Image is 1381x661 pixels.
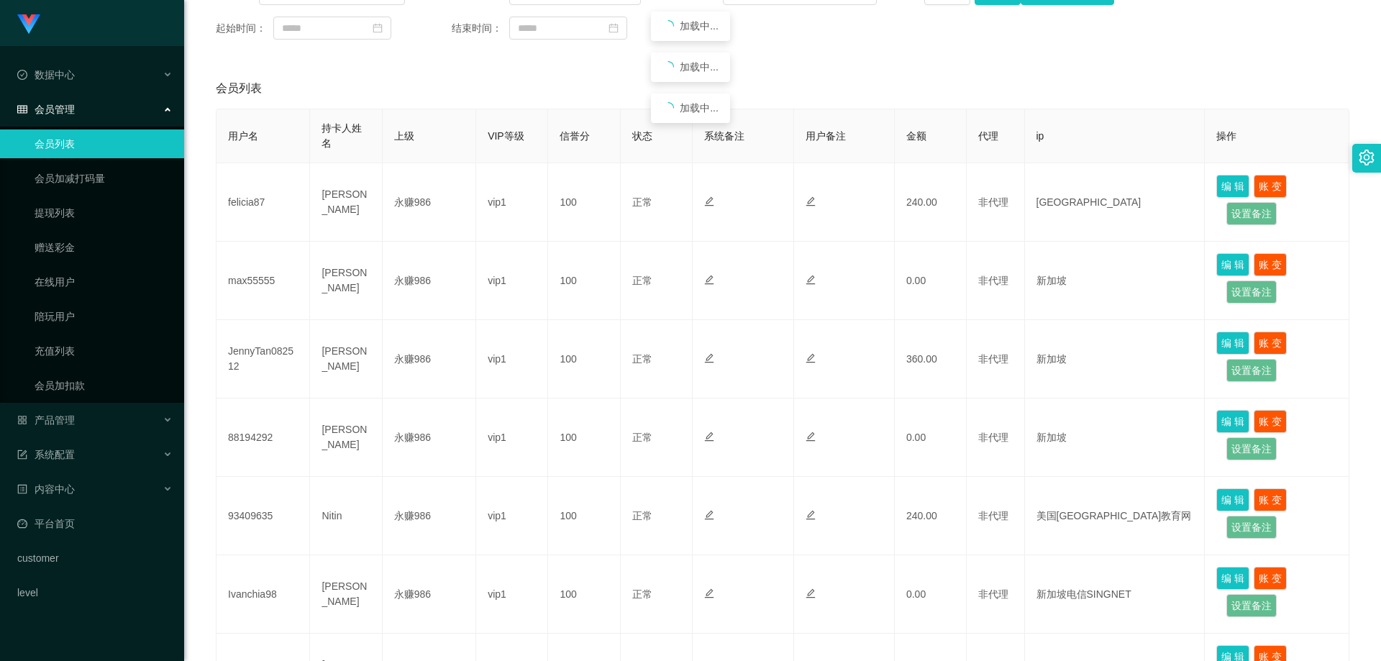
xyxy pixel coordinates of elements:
[680,61,719,73] span: 加载中...
[1254,253,1287,276] button: 账 变
[35,302,173,331] a: 陪玩用户
[1226,594,1277,617] button: 设置备注
[488,130,524,142] span: VIP等级
[17,70,27,80] i: 图标: check-circle-o
[228,130,258,142] span: 用户名
[216,21,273,36] span: 起始时间：
[476,320,548,398] td: vip1
[17,104,75,115] span: 会员管理
[17,544,173,573] a: customer
[1226,437,1277,460] button: 设置备注
[895,398,967,477] td: 0.00
[310,555,382,634] td: [PERSON_NAME]
[548,555,620,634] td: 100
[217,555,310,634] td: Ivanchia98
[895,163,967,242] td: 240.00
[1025,163,1205,242] td: [GEOGRAPHIC_DATA]
[978,588,1008,600] span: 非代理
[310,477,382,555] td: Nitin
[394,130,414,142] span: 上级
[1216,567,1249,590] button: 编 辑
[17,483,75,495] span: 内容中心
[17,578,173,607] a: level
[383,477,476,555] td: 永赚986
[704,588,714,598] i: 图标: edit
[322,122,362,149] span: 持卡人姓名
[704,510,714,520] i: 图标: edit
[310,163,382,242] td: [PERSON_NAME]
[806,130,846,142] span: 用户备注
[548,398,620,477] td: 100
[452,21,509,36] span: 结束时间：
[476,477,548,555] td: vip1
[17,415,27,425] i: 图标: appstore-o
[217,477,310,555] td: 93409635
[662,20,674,32] i: icon: loading
[1254,410,1287,433] button: 账 变
[560,130,590,142] span: 信誉分
[35,164,173,193] a: 会员加减打码量
[1216,410,1249,433] button: 编 辑
[632,510,652,521] span: 正常
[704,130,744,142] span: 系统备注
[310,320,382,398] td: [PERSON_NAME]
[1254,332,1287,355] button: 账 变
[35,129,173,158] a: 会员列表
[978,196,1008,208] span: 非代理
[383,163,476,242] td: 永赚986
[17,449,75,460] span: 系统配置
[609,23,619,33] i: 图标: calendar
[217,320,310,398] td: JennyTan082512
[1216,130,1236,142] span: 操作
[548,163,620,242] td: 100
[217,242,310,320] td: max55555
[895,477,967,555] td: 240.00
[906,130,926,142] span: 金额
[17,450,27,460] i: 图标: form
[680,20,719,32] span: 加载中...
[662,61,674,73] i: icon: loading
[1254,567,1287,590] button: 账 变
[680,102,719,114] span: 加载中...
[704,196,714,206] i: 图标: edit
[35,337,173,365] a: 充值列表
[216,80,262,97] span: 会员列表
[632,432,652,443] span: 正常
[806,275,816,285] i: 图标: edit
[476,163,548,242] td: vip1
[373,23,383,33] i: 图标: calendar
[1226,516,1277,539] button: 设置备注
[17,484,27,494] i: 图标: profile
[632,353,652,365] span: 正常
[632,588,652,600] span: 正常
[632,275,652,286] span: 正常
[806,510,816,520] i: 图标: edit
[978,275,1008,286] span: 非代理
[35,199,173,227] a: 提现列表
[662,102,674,114] i: icon: loading
[1025,477,1205,555] td: 美国[GEOGRAPHIC_DATA]教育网
[1216,488,1249,511] button: 编 辑
[548,242,620,320] td: 100
[17,69,75,81] span: 数据中心
[632,130,652,142] span: 状态
[1036,130,1044,142] span: ip
[806,196,816,206] i: 图标: edit
[17,14,40,35] img: logo.9652507e.png
[35,371,173,400] a: 会员加扣款
[476,555,548,634] td: vip1
[806,353,816,363] i: 图标: edit
[632,196,652,208] span: 正常
[383,320,476,398] td: 永赚986
[1025,555,1205,634] td: 新加坡电信SINGNET
[35,233,173,262] a: 赠送彩金
[978,353,1008,365] span: 非代理
[548,477,620,555] td: 100
[704,432,714,442] i: 图标: edit
[1025,242,1205,320] td: 新加坡
[310,398,382,477] td: [PERSON_NAME]
[1226,359,1277,382] button: 设置备注
[548,320,620,398] td: 100
[895,320,967,398] td: 360.00
[895,555,967,634] td: 0.00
